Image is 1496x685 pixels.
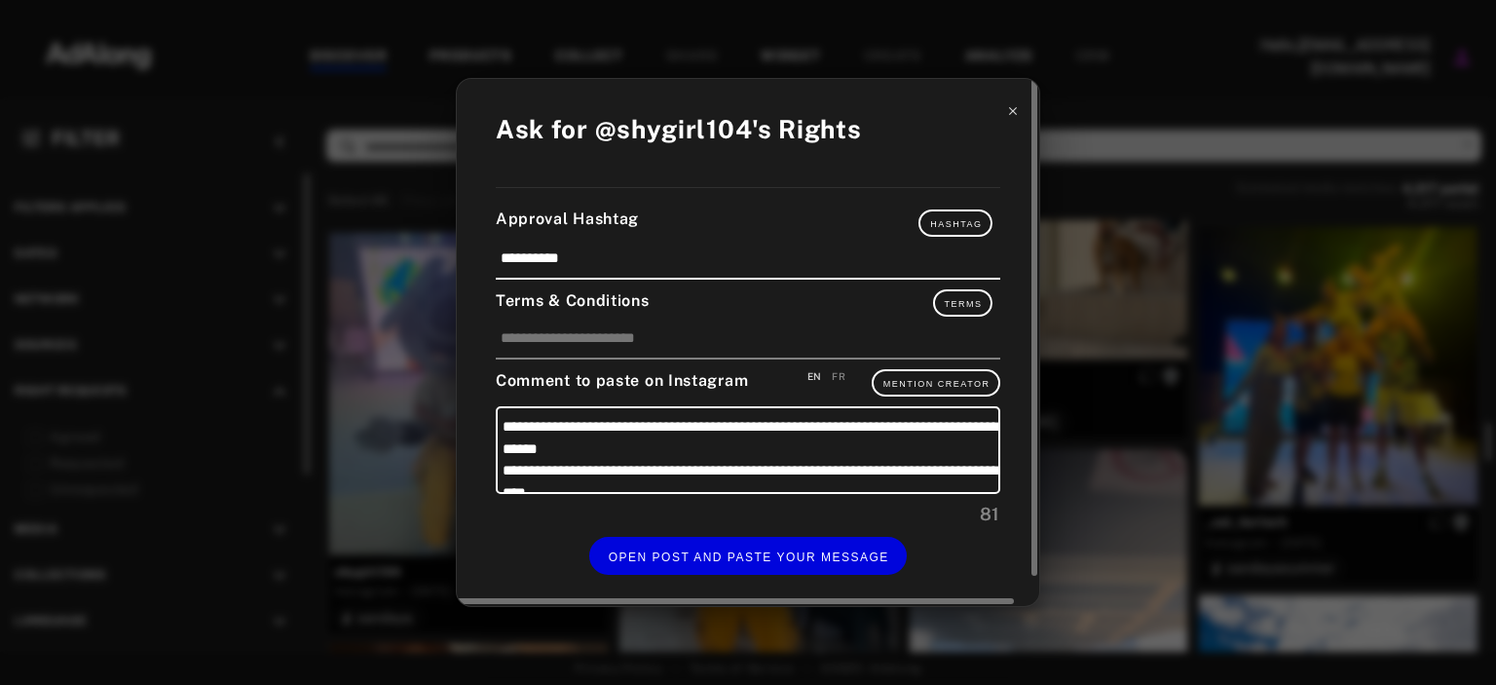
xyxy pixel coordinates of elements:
[496,501,1000,527] div: 81
[1399,591,1496,685] iframe: Chat Widget
[807,369,822,384] div: Save an english version of your comment
[918,209,992,237] button: Hashtag
[589,537,908,575] button: OPEN POST AND PASTE YOUR MESSAGE
[496,369,1000,397] div: Comment to paste on Instagram
[832,369,845,384] div: Save an french version of your comment
[496,208,1000,237] div: Approval Hashtag
[1399,591,1496,685] div: Widget de chat
[933,289,993,317] button: Terms
[496,289,1000,317] div: Terms & Conditions
[883,379,991,389] span: Mention Creator
[609,551,889,564] span: OPEN POST AND PASTE YOUR MESSAGE
[496,110,862,148] div: Ask for @shygirl104's Rights
[930,219,982,229] span: Hashtag
[872,369,1000,397] button: Mention Creator
[945,299,983,309] span: Terms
